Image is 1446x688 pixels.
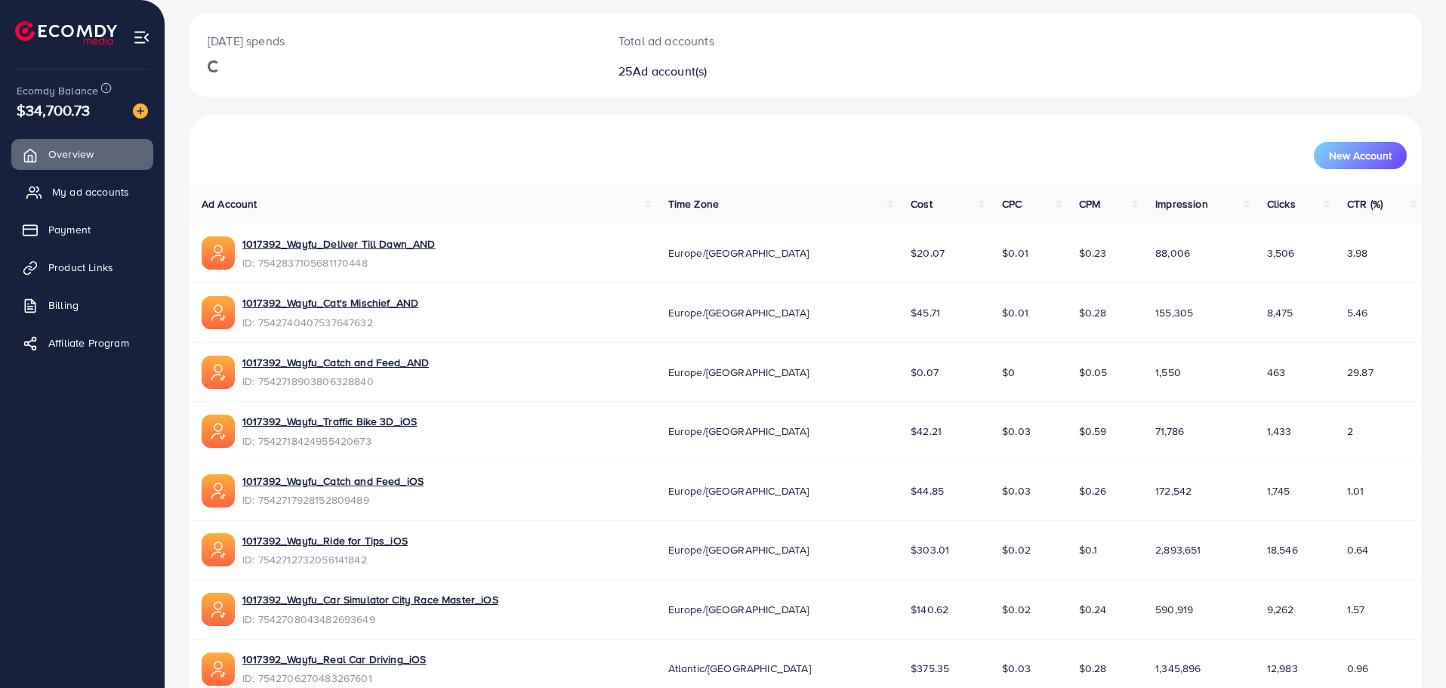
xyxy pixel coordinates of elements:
span: 18,546 [1267,542,1298,557]
span: ID: 7542712732056141842 [242,552,408,567]
span: Ad Account [202,196,257,211]
span: Impression [1155,196,1208,211]
span: 3,506 [1267,245,1295,261]
span: $34,700.73 [17,99,91,121]
span: $0.03 [1002,661,1031,676]
span: $140.62 [911,602,948,617]
span: 29.87 [1347,365,1374,380]
span: Ecomdy Balance [17,83,98,98]
span: $303.01 [911,542,949,557]
a: 1017392_Wayfu_Traffic Bike 3D_iOS [242,414,417,429]
button: New Account [1314,142,1407,169]
span: ID: 7542706270483267601 [242,671,426,686]
span: ID: 7542837105681170448 [242,255,436,270]
span: 1,550 [1155,365,1181,380]
span: 172,542 [1155,483,1192,498]
a: 1017392_Wayfu_Catch and Feed_iOS [242,474,424,489]
img: ic-ads-acc.e4c84228.svg [202,593,235,626]
span: $0.03 [1002,424,1031,439]
span: Europe/[GEOGRAPHIC_DATA] [668,245,809,261]
a: Affiliate Program [11,328,153,358]
span: 2,893,651 [1155,542,1201,557]
span: 1.57 [1347,602,1365,617]
span: Product Links [48,260,113,275]
a: Overview [11,139,153,169]
a: Product Links [11,252,153,282]
span: $0.28 [1079,661,1107,676]
span: Ad account(s) [633,63,707,79]
span: 8,475 [1267,305,1293,320]
span: $0.07 [911,365,939,380]
span: $0 [1002,365,1015,380]
span: $0.03 [1002,483,1031,498]
span: ID: 7542718424955420673 [242,433,417,449]
span: $0.59 [1079,424,1107,439]
span: 1.01 [1347,483,1364,498]
p: Total ad accounts [618,32,890,50]
h2: 25 [618,64,890,79]
span: ID: 7542708043482693649 [242,612,498,627]
span: $0.28 [1079,305,1107,320]
span: $0.05 [1079,365,1108,380]
span: $375.35 [911,661,949,676]
img: ic-ads-acc.e4c84228.svg [202,236,235,270]
span: CTR (%) [1347,196,1383,211]
span: $0.26 [1079,483,1107,498]
span: 12,983 [1267,661,1298,676]
span: 3.98 [1347,245,1368,261]
a: 1017392_Wayfu_Catch and Feed_AND [242,355,429,370]
a: 1017392_Wayfu_Deliver Till Dawn_AND [242,236,436,251]
span: Payment [48,222,91,237]
span: Clicks [1267,196,1296,211]
span: Overview [48,147,94,162]
img: logo [15,21,117,45]
span: 1,745 [1267,483,1290,498]
span: $42.21 [911,424,942,439]
img: ic-ads-acc.e4c84228.svg [202,533,235,566]
span: 590,919 [1155,602,1193,617]
span: Cost [911,196,933,211]
a: 1017392_Wayfu_Ride for Tips_iOS [242,533,408,548]
span: ID: 7542740407537647632 [242,315,418,330]
span: ID: 7542717928152809489 [242,492,424,508]
img: ic-ads-acc.e4c84228.svg [202,474,235,508]
span: $0.01 [1002,305,1028,320]
span: ID: 7542718903806328840 [242,374,429,389]
img: image [133,103,148,119]
span: $20.07 [911,245,945,261]
a: My ad accounts [11,177,153,207]
a: Billing [11,290,153,320]
span: 9,262 [1267,602,1294,617]
img: ic-ads-acc.e4c84228.svg [202,356,235,389]
img: ic-ads-acc.e4c84228.svg [202,415,235,448]
span: $44.85 [911,483,944,498]
span: Europe/[GEOGRAPHIC_DATA] [668,483,809,498]
img: ic-ads-acc.e4c84228.svg [202,653,235,686]
span: $0.1 [1079,542,1098,557]
span: Europe/[GEOGRAPHIC_DATA] [668,305,809,320]
span: $0.24 [1079,602,1107,617]
span: Billing [48,298,79,313]
span: Atlantic/[GEOGRAPHIC_DATA] [668,661,811,676]
span: CPC [1002,196,1022,211]
p: [DATE] spends [208,32,582,50]
a: 1017392_Wayfu_Car Simulator City Race Master_iOS [242,592,498,607]
span: $0.02 [1002,602,1031,617]
span: $45.71 [911,305,940,320]
span: My ad accounts [52,184,129,199]
span: $0.23 [1079,245,1107,261]
span: Europe/[GEOGRAPHIC_DATA] [668,365,809,380]
span: 0.96 [1347,661,1369,676]
span: 155,305 [1155,305,1193,320]
span: 5.46 [1347,305,1368,320]
span: CPM [1079,196,1100,211]
span: $0.02 [1002,542,1031,557]
span: Europe/[GEOGRAPHIC_DATA] [668,602,809,617]
span: 463 [1267,365,1285,380]
a: 1017392_Wayfu_Cat's Mischief_AND [242,295,418,310]
span: Time Zone [668,196,719,211]
span: 88,006 [1155,245,1190,261]
span: 1,345,896 [1155,661,1201,676]
span: 0.64 [1347,542,1369,557]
